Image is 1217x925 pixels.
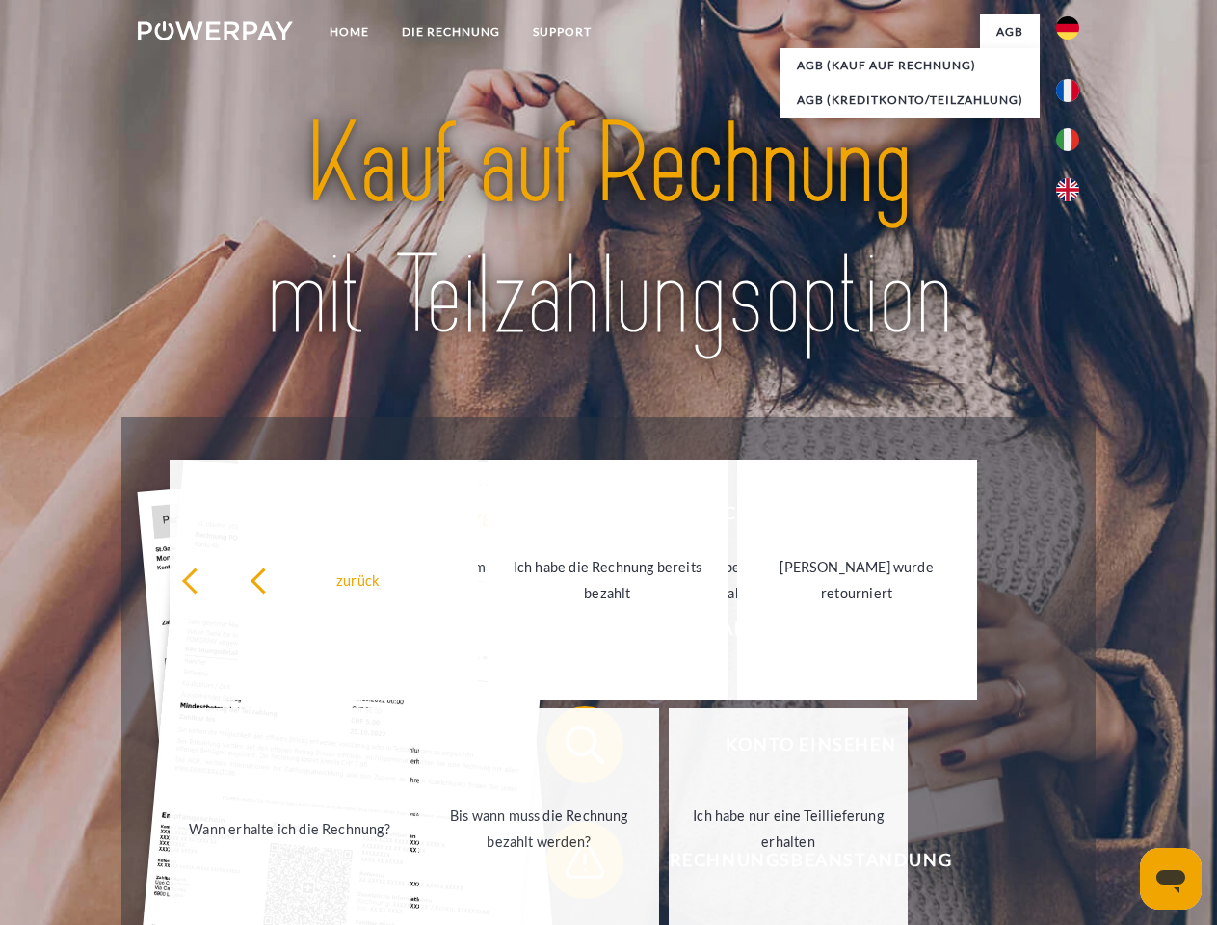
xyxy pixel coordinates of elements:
[680,803,897,855] div: Ich habe nur eine Teillieferung erhalten
[184,92,1033,369] img: title-powerpay_de.svg
[181,567,398,593] div: zurück
[181,815,398,841] div: Wann erhalte ich die Rechnung?
[1140,848,1202,910] iframe: Schaltfläche zum Öffnen des Messaging-Fensters
[499,554,716,606] div: Ich habe die Rechnung bereits bezahlt
[1056,178,1079,201] img: en
[250,567,466,593] div: zurück
[780,83,1040,118] a: AGB (Kreditkonto/Teilzahlung)
[385,14,516,49] a: DIE RECHNUNG
[431,803,648,855] div: Bis wann muss die Rechnung bezahlt werden?
[1056,16,1079,40] img: de
[749,554,966,606] div: [PERSON_NAME] wurde retourniert
[138,21,293,40] img: logo-powerpay-white.svg
[1056,128,1079,151] img: it
[313,14,385,49] a: Home
[516,14,608,49] a: SUPPORT
[1056,79,1079,102] img: fr
[780,48,1040,83] a: AGB (Kauf auf Rechnung)
[980,14,1040,49] a: agb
